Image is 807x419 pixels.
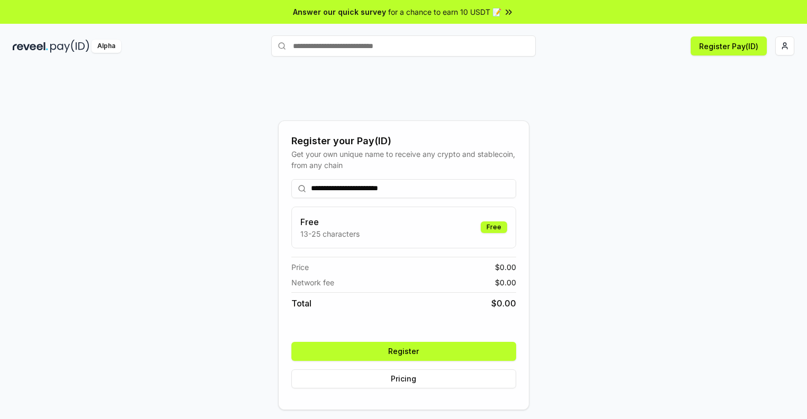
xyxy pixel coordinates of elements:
[291,148,516,171] div: Get your own unique name to receive any crypto and stablecoin, from any chain
[291,277,334,288] span: Network fee
[495,262,516,273] span: $ 0.00
[91,40,121,53] div: Alpha
[388,6,501,17] span: for a chance to earn 10 USDT 📝
[481,221,507,233] div: Free
[495,277,516,288] span: $ 0.00
[491,297,516,310] span: $ 0.00
[691,36,767,55] button: Register Pay(ID)
[293,6,386,17] span: Answer our quick survey
[50,40,89,53] img: pay_id
[300,228,360,239] p: 13-25 characters
[300,216,360,228] h3: Free
[291,342,516,361] button: Register
[291,262,309,273] span: Price
[291,134,516,148] div: Register your Pay(ID)
[13,40,48,53] img: reveel_dark
[291,369,516,388] button: Pricing
[291,297,311,310] span: Total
